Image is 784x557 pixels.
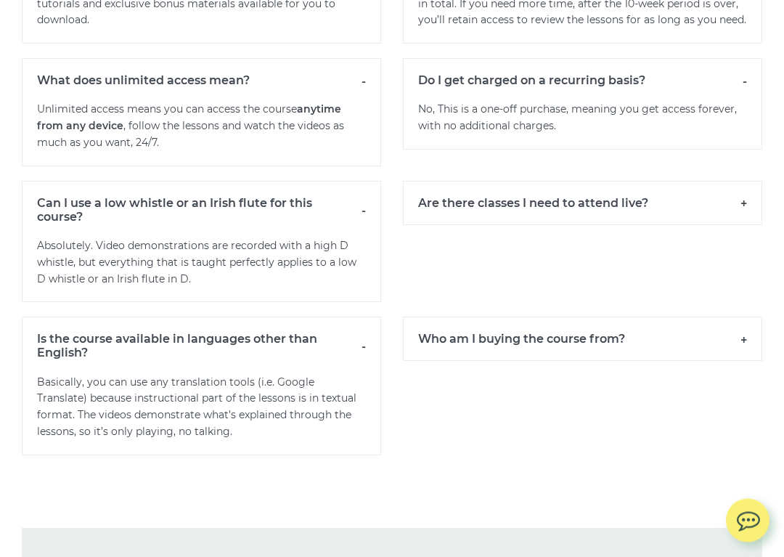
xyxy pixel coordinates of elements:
[403,59,762,102] h6: Do I get charged on a recurring basis?
[22,238,381,303] p: Absolutely. Video demonstrations are recorded with a high D whistle, but everything that is taugh...
[22,317,381,375] h6: Is the course available in languages other than English?
[22,375,381,456] p: Basically, you can use any translation tools (i.e. Google Translate) because instructional part o...
[403,317,762,362] h6: Who am I buying the course from?
[22,59,381,102] h6: What does unlimited access mean?
[22,182,381,239] h6: Can I use a low whistle or an Irish flute for this course?
[726,499,769,536] img: chat.svg
[403,182,762,226] h6: Are there classes I need to attend live?
[403,102,762,150] p: No, This is a one-off purchase, meaning you get access forever, with no additional charges.
[22,102,381,166] p: Unlimited access means you can access the course , follow the lessons and watch the videos as muc...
